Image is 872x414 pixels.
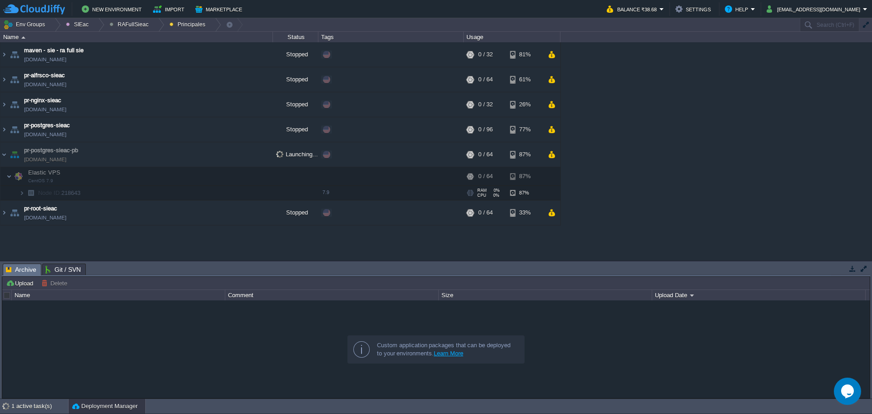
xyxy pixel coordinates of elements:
[82,4,144,15] button: New Environment
[8,92,21,117] img: AMDAwAAAACH5BAEAAAAALAAAAAABAAEAAAICRAEAOw==
[273,200,318,225] div: Stopped
[510,67,540,92] div: 61%
[45,264,81,275] span: Git / SVN
[510,117,540,142] div: 77%
[767,4,863,15] button: [EMAIL_ADDRESS][DOMAIN_NAME]
[195,4,245,15] button: Marketplace
[109,18,152,31] button: RAFullSieac
[510,167,540,185] div: 87%
[24,46,84,55] a: maven - sie - ra full sie
[6,264,36,275] span: Archive
[607,4,659,15] button: Balance ₹38.68
[226,290,438,300] div: Comment
[478,200,493,225] div: 0 / 64
[8,142,21,167] img: AMDAwAAAACH5BAEAAAAALAAAAAABAAEAAAICRAEAOw==
[24,105,66,114] span: [DOMAIN_NAME]
[153,4,187,15] button: Import
[478,117,493,142] div: 0 / 96
[24,213,66,222] a: [DOMAIN_NAME]
[25,186,37,200] img: AMDAwAAAACH5BAEAAAAALAAAAAABAAEAAAICRAEAOw==
[322,190,329,195] span: 7.9
[0,142,8,167] img: AMDAwAAAACH5BAEAAAAALAAAAAABAAEAAAICRAEAOw==
[24,96,61,105] a: pr-nginx-sieac
[6,279,36,287] button: Upload
[675,4,713,15] button: Settings
[273,32,318,42] div: Status
[3,18,48,31] button: Env Groups
[834,378,863,405] iframe: chat widget
[24,121,70,130] a: pr-postgres-sieac
[72,402,138,411] button: Deployment Manager
[510,92,540,117] div: 26%
[24,146,78,155] a: pr-postgres-sieac-pb
[273,67,318,92] div: Stopped
[6,167,12,185] img: AMDAwAAAACH5BAEAAAAALAAAAAABAAEAAAICRAEAOw==
[273,92,318,117] div: Stopped
[24,80,66,89] span: [DOMAIN_NAME]
[12,290,225,300] div: Name
[8,67,21,92] img: AMDAwAAAACH5BAEAAAAALAAAAAABAAEAAAICRAEAOw==
[0,200,8,225] img: AMDAwAAAACH5BAEAAAAALAAAAAABAAEAAAICRAEAOw==
[490,188,500,193] span: 0%
[21,36,25,39] img: AMDAwAAAACH5BAEAAAAALAAAAAABAAEAAAICRAEAOw==
[273,117,318,142] div: Stopped
[0,117,8,142] img: AMDAwAAAACH5BAEAAAAALAAAAAABAAEAAAICRAEAOw==
[24,155,66,164] span: [DOMAIN_NAME]
[478,167,493,185] div: 0 / 64
[0,92,8,117] img: AMDAwAAAACH5BAEAAAAALAAAAAABAAEAAAICRAEAOw==
[19,186,25,200] img: AMDAwAAAACH5BAEAAAAALAAAAAABAAEAAAICRAEAOw==
[477,193,486,198] span: CPU
[273,42,318,67] div: Stopped
[510,42,540,67] div: 81%
[37,189,82,197] a: Node ID:218643
[478,42,493,67] div: 0 / 32
[1,32,272,42] div: Name
[12,167,25,185] img: AMDAwAAAACH5BAEAAAAALAAAAAABAAEAAAICRAEAOw==
[0,42,8,67] img: AMDAwAAAACH5BAEAAAAALAAAAAABAAEAAAICRAEAOw==
[653,290,865,300] div: Upload Date
[8,117,21,142] img: AMDAwAAAACH5BAEAAAAALAAAAAABAAEAAAICRAEAOw==
[28,178,53,184] span: CentOS 7.9
[434,350,463,357] a: Learn More
[490,193,499,198] span: 0%
[24,130,66,139] span: [DOMAIN_NAME]
[464,32,560,42] div: Usage
[24,71,65,80] a: pr-alfrsco-sieac
[24,55,66,64] span: [DOMAIN_NAME]
[478,92,493,117] div: 0 / 32
[3,4,65,15] img: CloudJiffy
[510,186,540,200] div: 87%
[276,151,318,158] span: Launching...
[377,341,517,358] div: Custom application packages that can be deployed to your environments.
[169,18,208,31] button: Principales
[725,4,751,15] button: Help
[27,169,62,176] a: Elastic VPSCentOS 7.9
[319,32,463,42] div: Tags
[478,67,493,92] div: 0 / 64
[41,279,70,287] button: Delete
[38,190,61,196] span: Node ID:
[510,200,540,225] div: 33%
[477,188,487,193] span: RAM
[0,67,8,92] img: AMDAwAAAACH5BAEAAAAALAAAAAABAAEAAAICRAEAOw==
[27,169,62,176] span: Elastic VPS
[8,200,21,225] img: AMDAwAAAACH5BAEAAAAALAAAAAABAAEAAAICRAEAOw==
[11,399,68,414] div: 1 active task(s)
[37,189,82,197] span: 218643
[478,142,493,167] div: 0 / 64
[439,290,652,300] div: Size
[66,18,92,31] button: SIEac
[24,204,57,213] a: pr-root-sieac
[8,42,21,67] img: AMDAwAAAACH5BAEAAAAALAAAAAABAAEAAAICRAEAOw==
[510,142,540,167] div: 87%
